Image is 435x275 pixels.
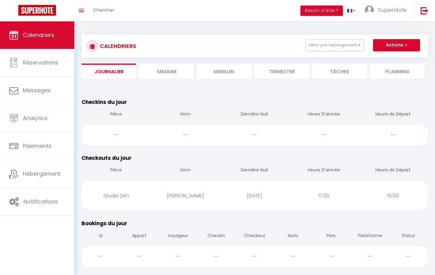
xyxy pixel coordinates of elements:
[389,247,428,266] div: --
[351,247,389,266] div: --
[351,228,389,245] th: Plateforme
[289,162,358,179] th: Heure D'arrivée
[358,106,428,123] th: Heure de Départ
[151,106,220,123] th: Nom
[82,247,120,266] div: --
[98,39,136,53] h3: CALENDRIERS
[373,39,420,51] button: Actions
[378,6,407,14] span: SuperHote
[24,198,58,205] span: Notifications
[151,186,220,206] div: [PERSON_NAME]
[82,162,151,179] th: Pièce
[82,228,120,245] th: Id
[274,247,312,266] div: --
[358,186,428,206] div: 10:00
[23,114,48,122] span: Analytics
[305,39,364,51] button: Filtrer par hébergement
[120,228,158,245] th: Appart
[370,64,425,79] li: Planning
[312,228,351,245] th: Pers.
[82,186,151,206] div: Studio Zen
[220,162,289,179] th: Dernière Nuit
[289,125,358,145] div: --
[235,228,274,245] th: Checkout
[197,247,235,266] div: --
[220,125,289,145] div: --
[421,7,428,14] img: logout
[5,2,23,21] button: Ouvrir le widget de chat LiveChat
[82,154,132,162] span: Checkouts du jour
[23,86,51,94] span: Messages
[358,125,428,145] div: --
[389,228,428,245] th: Statut
[93,7,114,13] span: Chercher
[197,228,235,245] th: Checkin
[274,228,312,245] th: Nuits
[18,5,56,16] img: Super Booking
[23,59,58,66] span: Réservations
[289,186,358,206] div: 17:00
[255,64,309,79] li: Trimestre
[300,5,343,16] button: Besoin d'aide ?
[235,247,274,266] div: --
[23,170,60,178] span: Hébergement
[151,162,220,179] th: Nom
[158,247,197,266] div: --
[23,31,54,39] span: Calendriers
[82,220,127,227] span: Bookings du jour
[23,142,52,150] span: Paiements
[365,5,374,15] img: ...
[82,64,136,79] li: Journalier
[158,228,197,245] th: Voyageur
[82,106,151,123] th: Pièce
[139,64,194,79] li: Semaine
[358,162,428,179] th: Heure de Départ
[120,247,158,266] div: --
[312,64,367,79] li: Tâches
[220,106,289,123] th: Dernière Nuit
[151,125,220,145] div: --
[82,125,151,145] div: --
[289,106,358,123] th: Heure D'arrivée
[220,186,289,206] div: [DATE]
[197,64,252,79] li: Mensuel
[82,98,127,106] span: Checkins du jour
[312,247,351,266] div: --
